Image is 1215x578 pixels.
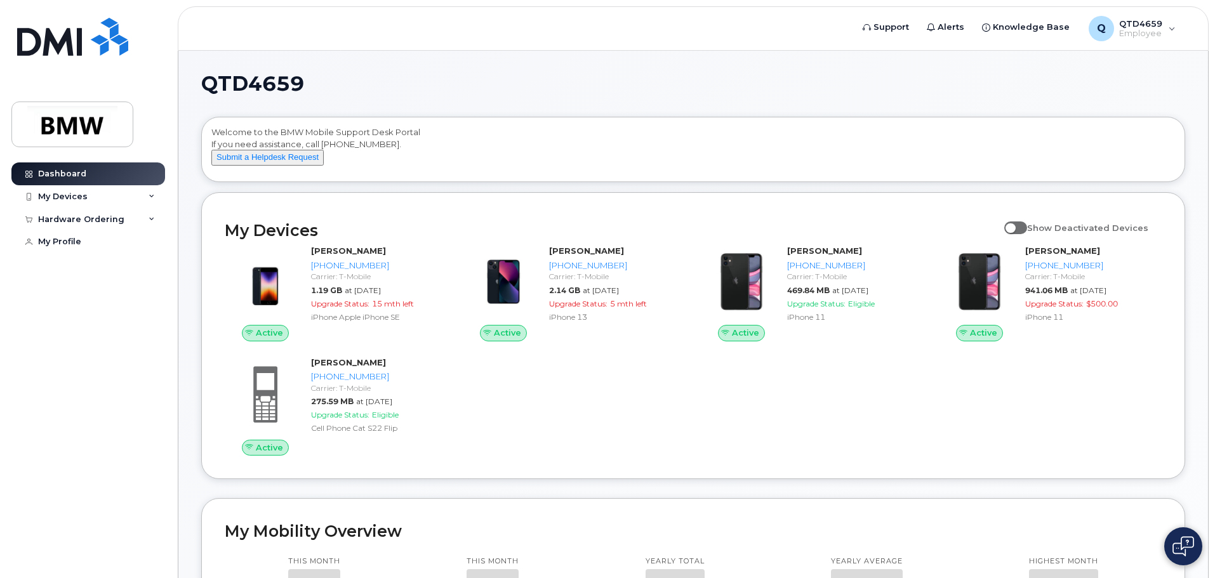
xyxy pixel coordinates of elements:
div: iPhone 11 [787,312,919,322]
a: Active[PERSON_NAME][PHONE_NUMBER]Carrier: T-Mobile1.19 GBat [DATE]Upgrade Status:15 mth leftiPhon... [225,245,448,341]
img: iPhone_11.jpg [711,251,772,312]
div: [PHONE_NUMBER] [787,259,919,272]
div: iPhone Apple iPhone SE [311,312,442,322]
span: 15 mth left [372,299,414,308]
a: Active[PERSON_NAME][PHONE_NUMBER]Carrier: T-Mobile2.14 GBat [DATE]Upgrade Status:5 mth leftiPhone 13 [463,245,686,341]
a: Active[PERSON_NAME][PHONE_NUMBER]Carrier: T-Mobile941.06 MBat [DATE]Upgrade Status:$500.00iPhone 11 [939,245,1162,341]
p: Highest month [1029,556,1098,567]
div: Carrier: T-Mobile [311,383,442,393]
span: Show Deactivated Devices [1027,223,1148,233]
strong: [PERSON_NAME] [311,246,386,256]
span: Active [732,327,759,339]
div: Welcome to the BMW Mobile Support Desk Portal If you need assistance, call [PHONE_NUMBER]. [211,126,1175,177]
div: Carrier: T-Mobile [787,271,919,282]
div: [PHONE_NUMBER] [311,259,442,272]
div: [PHONE_NUMBER] [1025,259,1157,272]
div: [PHONE_NUMBER] [549,259,681,272]
div: Carrier: T-Mobile [1025,271,1157,282]
strong: [PERSON_NAME] [311,357,386,367]
p: This month [467,556,519,567]
span: Upgrade Status: [1025,299,1084,308]
a: Active[PERSON_NAME][PHONE_NUMBER]Carrier: T-Mobile469.84 MBat [DATE]Upgrade Status:EligibleiPhone 11 [701,245,924,341]
img: image20231002-3703462-1ig824h.jpeg [473,251,534,312]
img: iPhone_11.jpg [949,251,1010,312]
p: This month [288,556,340,567]
img: Open chat [1172,536,1194,556]
span: 469.84 MB [787,286,830,295]
span: Upgrade Status: [549,299,607,308]
a: Active[PERSON_NAME][PHONE_NUMBER]Carrier: T-Mobile275.59 MBat [DATE]Upgrade Status:EligibleCell P... [225,357,448,456]
span: Upgrade Status: [311,299,369,308]
span: at [DATE] [356,397,392,406]
p: Yearly total [646,556,705,567]
input: Show Deactivated Devices [1004,216,1014,226]
div: iPhone 13 [549,312,681,322]
h2: My Mobility Overview [225,522,1162,541]
span: Active [970,327,997,339]
span: 941.06 MB [1025,286,1068,295]
span: Active [256,327,283,339]
span: at [DATE] [583,286,619,295]
span: at [DATE] [1070,286,1106,295]
div: Carrier: T-Mobile [549,271,681,282]
span: Eligible [848,299,875,308]
strong: [PERSON_NAME] [1025,246,1100,256]
span: at [DATE] [832,286,868,295]
span: Eligible [372,410,399,419]
span: 275.59 MB [311,397,354,406]
span: Upgrade Status: [787,299,846,308]
span: at [DATE] [345,286,381,295]
span: 5 mth left [610,299,647,308]
span: 1.19 GB [311,286,342,295]
p: Yearly average [831,556,903,567]
div: Carrier: T-Mobile [311,271,442,282]
span: Active [494,327,521,339]
div: iPhone 11 [1025,312,1157,322]
a: Submit a Helpdesk Request [211,152,324,162]
img: image20231002-3703462-10zne2t.jpeg [235,251,296,312]
div: Cell Phone Cat S22 Flip [311,423,442,433]
span: $500.00 [1086,299,1118,308]
span: 2.14 GB [549,286,580,295]
span: QTD4659 [201,74,304,93]
span: Upgrade Status: [311,410,369,419]
strong: [PERSON_NAME] [549,246,624,256]
strong: [PERSON_NAME] [787,246,862,256]
button: Submit a Helpdesk Request [211,150,324,166]
h2: My Devices [225,221,998,240]
div: [PHONE_NUMBER] [311,371,442,383]
span: Active [256,442,283,454]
